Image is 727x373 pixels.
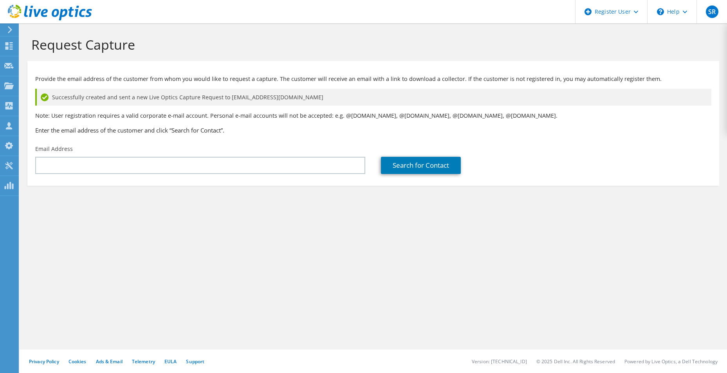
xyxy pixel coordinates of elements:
[52,93,323,102] span: Successfully created and sent a new Live Optics Capture Request to [EMAIL_ADDRESS][DOMAIN_NAME]
[35,111,711,120] p: Note: User registration requires a valid corporate e-mail account. Personal e-mail accounts will ...
[132,358,155,365] a: Telemetry
[29,358,59,365] a: Privacy Policy
[35,126,711,134] h3: Enter the email address of the customer and click “Search for Contact”.
[657,8,664,15] svg: \n
[624,358,718,365] li: Powered by Live Optics, a Dell Technology
[31,36,711,53] h1: Request Capture
[69,358,87,365] a: Cookies
[706,5,718,18] span: SR
[536,358,615,365] li: © 2025 Dell Inc. All Rights Reserved
[164,358,177,365] a: EULA
[381,157,461,174] a: Search for Contact
[96,358,123,365] a: Ads & Email
[35,145,73,153] label: Email Address
[35,75,711,83] p: Provide the email address of the customer from whom you would like to request a capture. The cust...
[472,358,527,365] li: Version: [TECHNICAL_ID]
[186,358,204,365] a: Support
